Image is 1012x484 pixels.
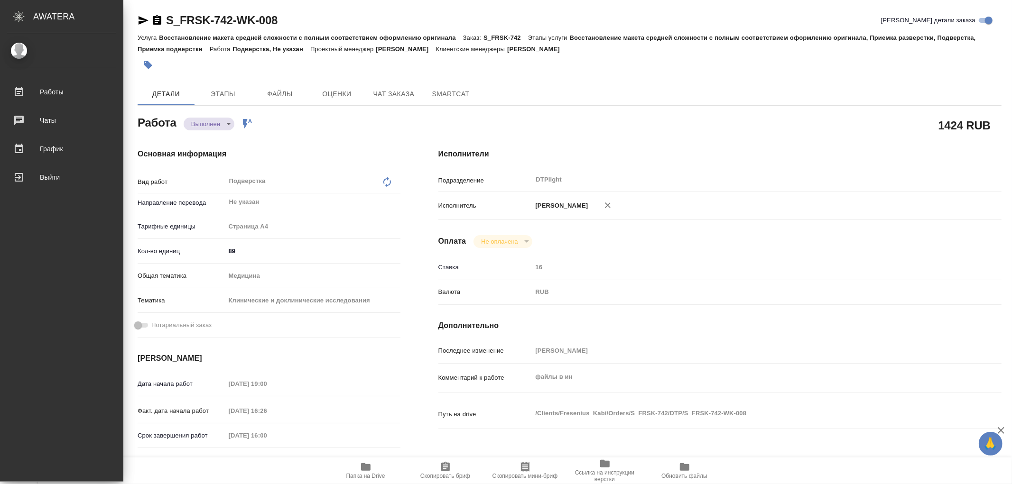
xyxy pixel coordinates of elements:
p: Подразделение [438,176,532,185]
p: Подверстка, Не указан [232,46,310,53]
textarea: /Clients/Fresenius_Kabi/Orders/S_FRSK-742/DTP/S_FRSK-742-WK-008 [532,405,955,421]
span: Скопировать бриф [420,473,470,479]
p: Дата начала работ [138,379,225,389]
p: Последнее изменение [438,346,532,356]
h4: Дополнительно [438,320,1002,331]
p: Работа [210,46,233,53]
p: Заказ: [463,34,483,41]
span: Скопировать мини-бриф [492,473,557,479]
a: График [2,137,121,161]
div: Выполнен [184,118,234,130]
p: Валюта [438,287,532,297]
p: Вид работ [138,177,225,187]
button: Не оплачена [478,237,520,246]
span: SmartCat [428,88,474,100]
span: 🙏 [983,434,999,454]
h2: Работа [138,113,176,130]
input: Пустое поле [532,260,955,274]
a: Выйти [2,165,121,189]
p: Путь на drive [438,410,532,419]
button: Удалить исполнителя [597,195,618,216]
p: Проектный менеджер [310,46,376,53]
p: [PERSON_NAME] [532,201,588,210]
div: Выйти [7,170,116,184]
h4: Исполнители [438,148,1002,160]
span: [PERSON_NAME] детали заказа [881,16,975,25]
button: Скопировать бриф [406,457,485,484]
div: RUB [532,284,955,300]
textarea: файлы в ин [532,369,955,385]
a: Чаты [2,109,121,132]
button: 🙏 [979,432,1003,456]
button: Скопировать ссылку для ЯМессенджера [138,15,149,26]
input: Пустое поле [532,344,955,357]
p: Клиентские менеджеры [436,46,507,53]
p: Кол-во единиц [138,247,225,256]
p: Исполнитель [438,201,532,210]
div: Чаты [7,113,116,128]
p: [PERSON_NAME] [376,46,436,53]
a: S_FRSK-742-WK-008 [166,14,278,27]
div: Выполнен [474,235,532,248]
p: Факт. дата начала работ [138,406,225,416]
button: Выполнен [188,120,223,128]
p: Ставка [438,263,532,272]
button: Скопировать ссылку [151,15,163,26]
p: [PERSON_NAME] [507,46,567,53]
button: Обновить файлы [645,457,724,484]
span: Ссылка на инструкции верстки [571,469,639,483]
p: Услуга [138,34,159,41]
span: Этапы [200,88,246,100]
span: Детали [143,88,189,100]
div: Медицина [225,268,400,284]
input: ✎ Введи что-нибудь [225,244,400,258]
input: Пустое поле [225,429,308,442]
a: Работы [2,80,121,104]
div: Работы [7,85,116,99]
p: S_FRSK-742 [483,34,528,41]
button: Скопировать мини-бриф [485,457,565,484]
p: Тарифные единицы [138,222,225,231]
div: График [7,142,116,156]
span: Нотариальный заказ [151,320,212,330]
p: Общая тематика [138,271,225,281]
h4: Основная информация [138,148,400,160]
p: Комментарий к работе [438,373,532,383]
input: Пустое поле [225,404,308,418]
button: Папка на Drive [326,457,406,484]
h4: [PERSON_NAME] [138,353,400,364]
div: Клинические и доклинические исследования [225,292,400,309]
span: Оценки [314,88,360,100]
div: AWATERA [33,7,123,26]
p: Этапы услуги [528,34,570,41]
p: Тематика [138,296,225,305]
h4: Оплата [438,236,466,247]
button: Добавить тэг [138,55,158,75]
span: Папка на Drive [346,473,385,479]
button: Ссылка на инструкции верстки [565,457,645,484]
h2: 1424 RUB [938,117,991,133]
span: Обновить файлы [661,473,707,479]
input: Пустое поле [225,377,308,391]
span: Чат заказа [371,88,417,100]
p: Направление перевода [138,198,225,208]
span: Файлы [257,88,303,100]
p: Восстановление макета средней сложности с полным соответствием оформлению оригинала [159,34,463,41]
p: Срок завершения работ [138,431,225,440]
div: Страница А4 [225,219,400,235]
